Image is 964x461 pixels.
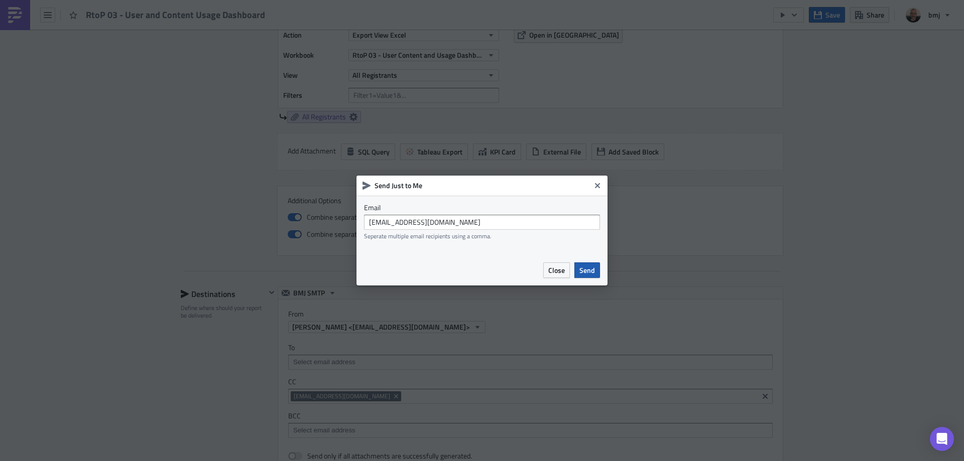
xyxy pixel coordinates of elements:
div: Open Intercom Messenger [930,427,954,451]
div: Seperate multiple email recipients using a comma. [364,232,600,240]
button: Send [574,262,600,278]
span: Send [579,265,595,275]
span: Close [548,265,565,275]
h6: Send Just to Me [375,181,590,190]
button: Close [590,178,605,193]
body: Rich Text Area. Press ALT-0 for help. [4,4,479,12]
button: Close [543,262,570,278]
label: Email [364,203,600,212]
